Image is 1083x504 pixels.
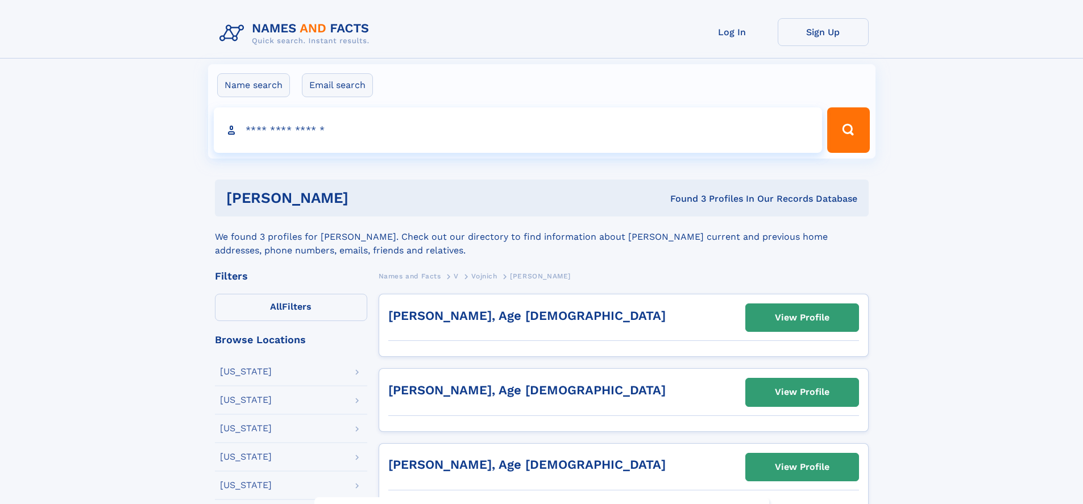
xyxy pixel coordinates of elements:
div: View Profile [775,454,829,480]
label: Email search [302,73,373,97]
a: Sign Up [778,18,869,46]
a: [PERSON_NAME], Age [DEMOGRAPHIC_DATA] [388,309,666,323]
div: [US_STATE] [220,367,272,376]
a: [PERSON_NAME], Age [DEMOGRAPHIC_DATA] [388,383,666,397]
div: Filters [215,271,367,281]
div: [US_STATE] [220,452,272,461]
span: V [454,272,459,280]
a: [PERSON_NAME], Age [DEMOGRAPHIC_DATA] [388,457,666,472]
a: View Profile [746,378,858,406]
div: [US_STATE] [220,424,272,433]
button: Search Button [827,107,869,153]
div: Found 3 Profiles In Our Records Database [509,193,857,205]
a: Vojnich [471,269,497,283]
span: Vojnich [471,272,497,280]
a: View Profile [746,453,858,481]
label: Name search [217,73,290,97]
div: [US_STATE] [220,395,272,405]
h1: [PERSON_NAME] [226,191,509,205]
div: [US_STATE] [220,481,272,490]
div: View Profile [775,305,829,331]
a: View Profile [746,304,858,331]
a: Log In [687,18,778,46]
span: [PERSON_NAME] [510,272,571,280]
input: search input [214,107,823,153]
div: View Profile [775,379,829,405]
span: All [270,301,282,312]
label: Filters [215,294,367,321]
a: V [454,269,459,283]
div: Browse Locations [215,335,367,345]
a: Names and Facts [379,269,441,283]
div: We found 3 profiles for [PERSON_NAME]. Check out our directory to find information about [PERSON_... [215,216,869,257]
img: Logo Names and Facts [215,18,379,49]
